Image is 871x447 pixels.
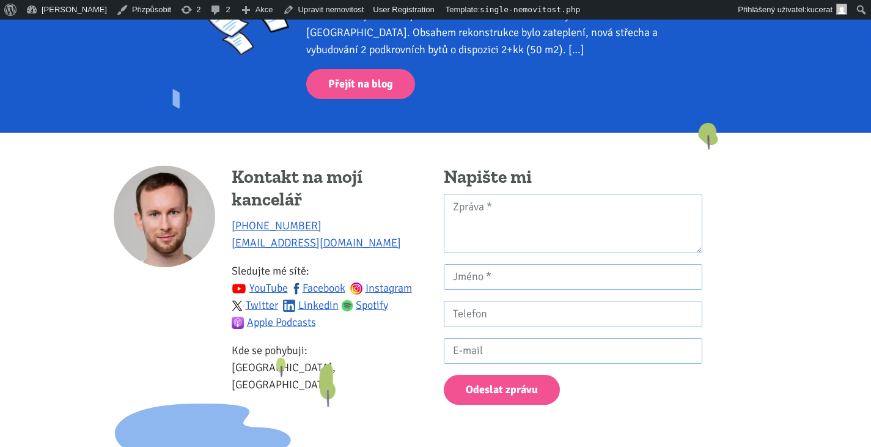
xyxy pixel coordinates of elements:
[444,301,702,327] input: Telefon
[232,166,427,212] h4: Kontakt na mojí kancelář
[444,338,702,364] input: E-mail
[232,219,322,232] a: [PHONE_NUMBER]
[283,300,295,312] img: linkedin.svg
[232,281,288,295] a: YouTube
[306,69,415,99] a: Přejít na blog
[341,300,353,312] img: spotify.png
[232,342,427,393] p: Kde se pohybuji: [GEOGRAPHIC_DATA], [GEOGRAPHIC_DATA]
[306,7,675,58] div: V roce 2024 jsem zahájil rozsáhlou rekonstrukci svého bytového domu v [GEOGRAPHIC_DATA]. Obsahem ...
[232,298,278,312] a: Twitter
[341,298,389,312] a: Spotify
[806,5,832,14] span: kucerat
[444,166,702,189] h4: Napište mi
[114,166,215,267] img: Tomáš Kučera
[290,281,345,295] a: Facebook
[232,316,316,329] a: Apple Podcasts
[480,5,580,14] span: single-nemovitost.php
[290,283,303,295] img: fb.svg
[444,194,702,405] form: Kontaktní formulář
[444,264,702,290] input: Jméno *
[232,262,427,331] p: Sledujte mé sítě:
[232,317,244,329] img: apple-podcasts.png
[444,375,560,405] button: Odeslat zprávu
[283,298,339,312] a: Linkedin
[350,283,362,295] img: ig.svg
[232,281,246,296] img: youtube.svg
[350,281,412,295] a: Instagram
[232,300,243,311] img: twitter.svg
[232,236,401,249] a: [EMAIL_ADDRESS][DOMAIN_NAME]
